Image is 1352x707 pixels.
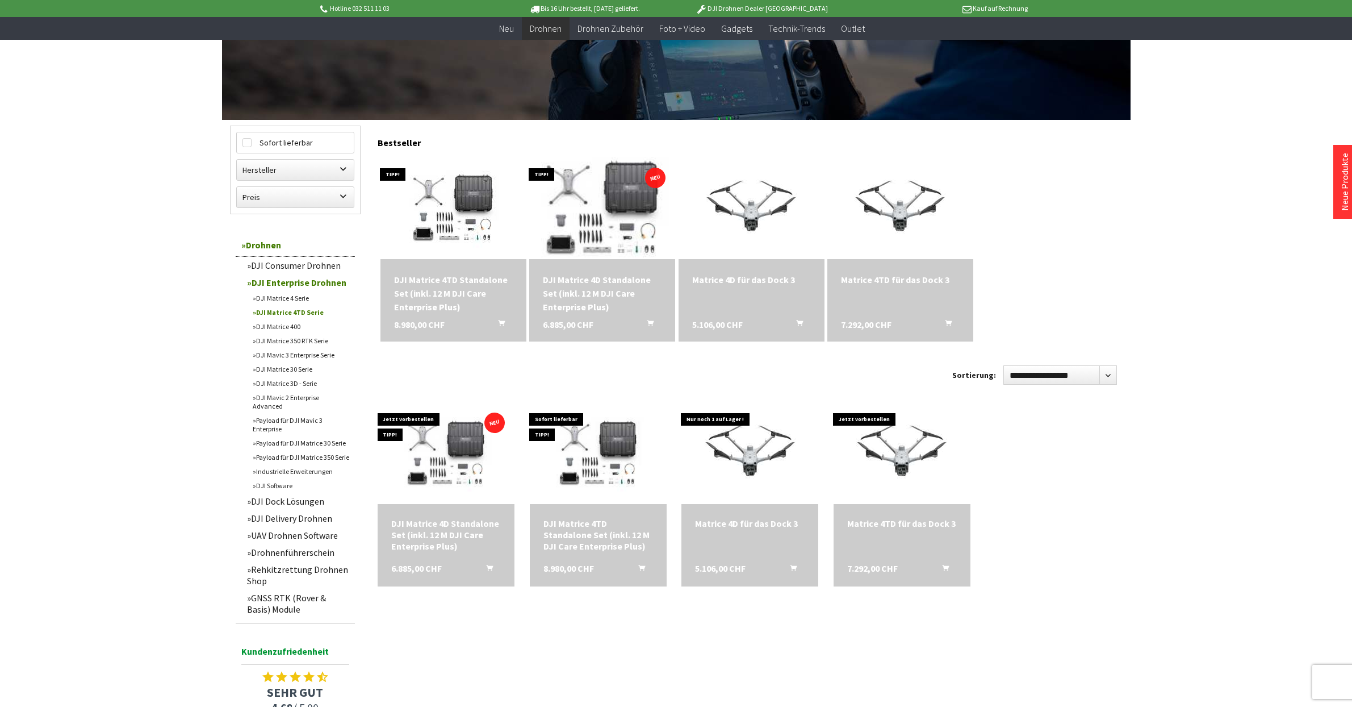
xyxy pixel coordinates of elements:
div: Matrice 4D für das Dock 3 [692,273,811,286]
a: DJI Consumer Drohnen [241,257,355,274]
button: In den Warenkorb [776,563,803,577]
a: Drohnen Zubehör [570,17,651,40]
label: Hersteller [237,160,354,180]
a: Drohnen [236,234,355,257]
a: DJI Delivery Drohnen [241,510,355,527]
a: GNSS RTK (Rover & Basis) Module [241,589,355,618]
a: DJI Matrice 4D Standalone Set (inkl. 12 M DJI Care Enterprise Plus) 6.885,00 CHF In den Warenkorb [391,518,501,552]
img: DJI Matrice 4D Standalone Set (inkl. 12 M DJI Care Enterprise Plus) [503,136,702,280]
a: DJI Matrice 4D Standalone Set (inkl. 12 M DJI Care Enterprise Plus) 6.885,00 CHF In den Warenkorb [543,273,662,314]
span: SEHR GUT [236,684,355,700]
button: In den Warenkorb [484,318,512,332]
p: Bis 16 Uhr bestellt, [DATE] geliefert. [496,2,673,15]
span: 7.292,00 CHF [847,563,898,574]
button: In den Warenkorb [782,318,810,332]
div: DJI Matrice 4TD Standalone Set (inkl. 12 M DJI Care Enterprise Plus) [543,518,653,552]
a: Payload für DJI Matrice 350 Serie [247,450,355,464]
a: Technik-Trends [760,17,833,40]
span: 5.106,00 CHF [692,318,743,331]
a: DJI Matrice 400 [247,319,355,334]
a: DJI Software [247,479,355,493]
span: Neu [499,23,514,34]
a: Rehkitzrettung Drohnen Shop [241,561,355,589]
div: Bestseller [378,126,1123,154]
div: Matrice 4TD für das Dock 3 [841,273,960,286]
button: In den Warenkorb [931,318,958,332]
img: DJI Matrice 4TD Standalone Set (inkl. 12 M DJI Care Enterprise Plus) [530,404,667,502]
a: DJI Dock Lösungen [241,493,355,510]
a: Outlet [833,17,873,40]
img: DJI Matrice 4TD Standalone Set (inkl. 12 M DJI Care Enterprise Plus) [382,157,524,259]
span: Technik-Trends [768,23,825,34]
label: Preis [237,187,354,207]
img: Matrice 4TD für das Dock 3 [832,157,968,259]
a: DJI Matrice 30 Serie [247,362,355,376]
a: Matrice 4D für das Dock 3 5.106,00 CHF In den Warenkorb [695,518,805,529]
label: Sortierung: [952,366,996,384]
span: Drohnen [530,23,562,34]
a: Matrice 4TD für das Dock 3 7.292,00 CHF In den Warenkorb [841,273,960,286]
span: Gadgets [721,23,752,34]
span: 5.106,00 CHF [695,563,746,574]
label: Sofort lieferbar [237,132,354,153]
button: In den Warenkorb [928,563,956,577]
a: Neu [491,17,522,40]
a: DJI Mavic 3 Enterprise Serie [247,348,355,362]
span: 6.885,00 CHF [391,563,442,574]
div: Matrice 4D für das Dock 3 [695,518,805,529]
a: Matrice 4TD für das Dock 3 7.292,00 CHF In den Warenkorb [847,518,957,529]
span: 7.292,00 CHF [841,318,891,331]
a: Gadgets [713,17,760,40]
a: DJI Matrice 350 RTK Serie [247,334,355,348]
a: Neue Produkte [1339,153,1350,211]
a: DJI Matrice 3D - Serie [247,376,355,390]
a: Foto + Video [651,17,713,40]
a: Payload für DJI Matrice 30 Serie [247,436,355,450]
a: UAV Drohnen Software [241,527,355,544]
img: Matrice 4D für das Dock 3 [682,402,818,504]
button: In den Warenkorb [633,318,660,332]
div: DJI Matrice 4D Standalone Set (inkl. 12 M DJI Care Enterprise Plus) [543,273,662,314]
img: Matrice 4D für das Dock 3 [683,157,819,259]
span: Outlet [841,23,865,34]
span: Drohnen Zubehör [577,23,643,34]
a: DJI Matrice 4TD Serie [247,305,355,319]
a: DJI Matrice 4TD Standalone Set (inkl. 12 M DJI Care Enterprise Plus) 8.980,00 CHF In den Warenkorb [394,273,513,314]
p: Hotline 032 511 11 03 [319,2,496,15]
button: In den Warenkorb [472,563,500,577]
span: Kundenzufriedenheit [241,644,349,665]
p: DJI Drohnen Dealer [GEOGRAPHIC_DATA] [673,2,850,15]
a: Drohnen [522,17,570,40]
a: Industrielle Erweiterungen [247,464,355,479]
span: 8.980,00 CHF [543,563,594,574]
img: Matrice 4TD für das Dock 3 [834,402,970,504]
a: Matrice 4D für das Dock 3 5.106,00 CHF In den Warenkorb [692,273,811,286]
span: 8.980,00 CHF [394,318,445,331]
a: DJI Matrice 4 Serie [247,291,355,305]
a: DJI Enterprise Drohnen [241,274,355,291]
p: Kauf auf Rechnung [851,2,1028,15]
button: In den Warenkorb [625,563,652,577]
div: DJI Matrice 4TD Standalone Set (inkl. 12 M DJI Care Enterprise Plus) [394,273,513,314]
img: DJI Matrice 4D Standalone Set (inkl. 12 M DJI Care Enterprise Plus) [378,404,514,502]
div: DJI Matrice 4D Standalone Set (inkl. 12 M DJI Care Enterprise Plus) [391,518,501,552]
span: Foto + Video [659,23,705,34]
a: Drohnenführerschein [241,544,355,561]
div: Matrice 4TD für das Dock 3 [847,518,957,529]
a: Payload für DJI Mavic 3 Enterprise [247,413,355,436]
span: 6.885,00 CHF [543,318,593,331]
a: DJI Matrice 4TD Standalone Set (inkl. 12 M DJI Care Enterprise Plus) 8.980,00 CHF In den Warenkorb [543,518,653,552]
a: DJI Mavic 2 Enterprise Advanced [247,390,355,413]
